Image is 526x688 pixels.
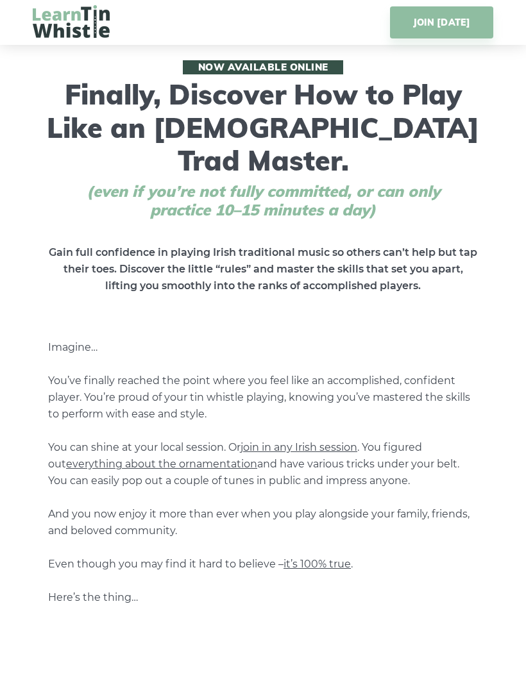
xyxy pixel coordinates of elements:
img: LearnTinWhistle.com [33,5,110,38]
a: JOIN [DATE] [390,6,493,38]
span: join in any Irish session [241,441,357,453]
span: everything about the ornamentation [66,458,257,470]
span: Now available online [183,60,343,74]
span: it’s 100% true [284,558,351,570]
strong: Gain full confidence in playing Irish traditional music so others can’t help but tap their toes. ... [49,246,477,292]
h1: Finally, Discover How to Play Like an [DEMOGRAPHIC_DATA] Trad Master. [42,60,484,219]
p: Imagine… You’ve finally reached the point where you feel like an accomplished, confident player. ... [48,339,478,606]
span: (even if you’re not fully committed, or can only practice 10–15 minutes a day) [61,182,465,219]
